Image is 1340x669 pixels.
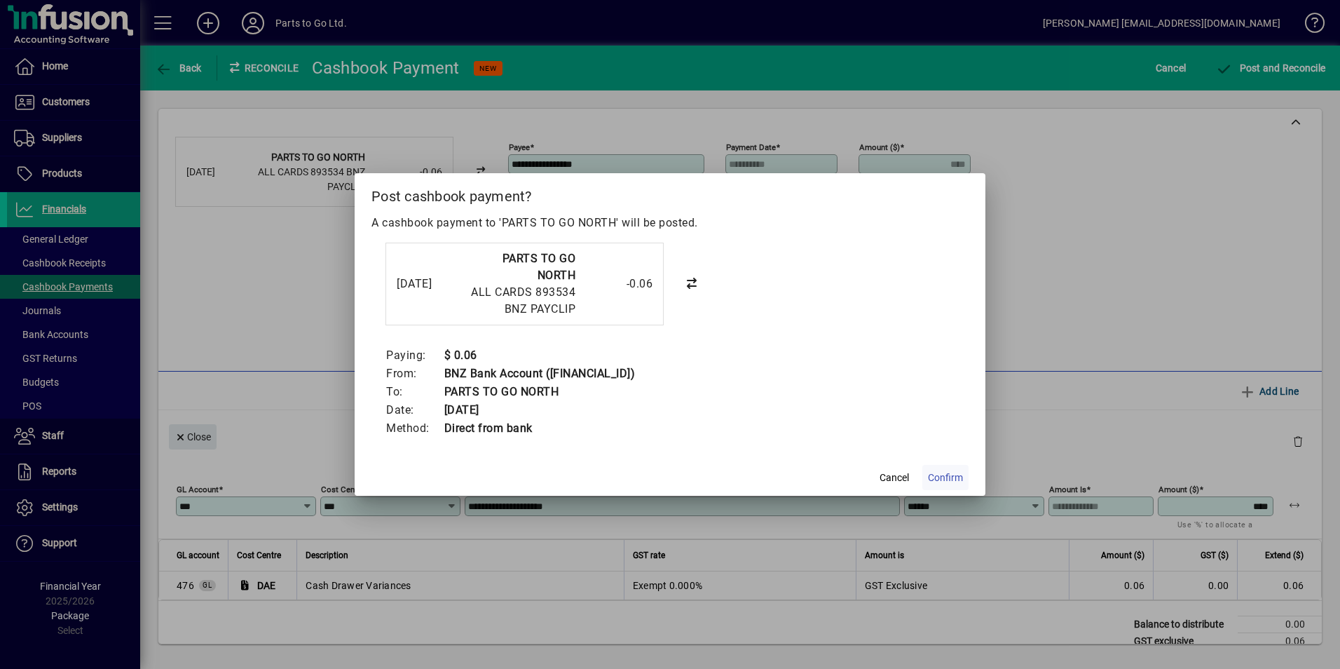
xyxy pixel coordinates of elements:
[355,173,985,214] h2: Post cashbook payment?
[444,383,636,401] td: PARTS TO GO NORTH
[397,276,453,292] div: [DATE]
[444,365,636,383] td: BNZ Bank Account ([FINANCIAL_ID])
[502,252,576,282] strong: PARTS TO GO NORTH
[385,365,444,383] td: From:
[444,346,636,365] td: $ 0.06
[582,276,652,292] div: -0.06
[444,401,636,419] td: [DATE]
[385,383,444,401] td: To:
[922,465,969,490] button: Confirm
[371,215,969,231] p: A cashbook payment to 'PARTS TO GO NORTH' will be posted.
[385,346,444,365] td: Paying:
[880,471,909,485] span: Cancel
[928,471,963,485] span: Confirm
[385,419,444,438] td: Method:
[872,465,917,490] button: Cancel
[471,285,575,316] span: ALL CARDS 893534 BNZ PAYCLIP
[385,401,444,419] td: Date:
[444,419,636,438] td: Direct from bank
